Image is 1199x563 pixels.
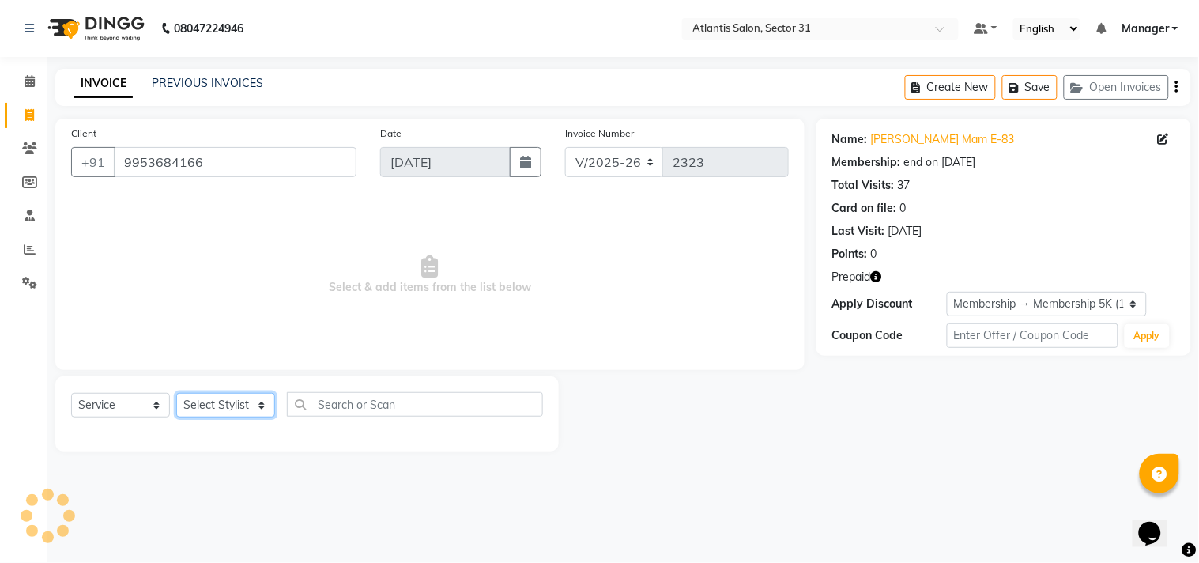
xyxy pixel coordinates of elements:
[174,6,243,51] b: 08047224946
[871,131,1015,148] a: [PERSON_NAME] Mam E-83
[1064,75,1169,100] button: Open Invoices
[832,269,871,285] span: Prepaid
[71,147,115,177] button: +91
[832,200,897,217] div: Card on file:
[1133,500,1183,547] iframe: chat widget
[832,177,895,194] div: Total Visits:
[114,147,356,177] input: Search by Name/Mobile/Email/Code
[1122,21,1169,37] span: Manager
[832,131,868,148] div: Name:
[74,70,133,98] a: INVOICE
[1125,324,1170,348] button: Apply
[832,296,947,312] div: Apply Discount
[898,177,911,194] div: 37
[287,392,543,417] input: Search or Scan
[832,223,885,240] div: Last Visit:
[565,127,634,141] label: Invoice Number
[832,327,947,344] div: Coupon Code
[832,246,868,263] div: Points:
[1002,75,1058,100] button: Save
[40,6,149,51] img: logo
[832,154,901,171] div: Membership:
[947,323,1118,348] input: Enter Offer / Coupon Code
[71,196,789,354] span: Select & add items from the list below
[904,154,976,171] div: end on [DATE]
[905,75,996,100] button: Create New
[871,246,877,263] div: 0
[71,127,96,141] label: Client
[900,200,907,217] div: 0
[888,223,922,240] div: [DATE]
[152,76,263,90] a: PREVIOUS INVOICES
[380,127,402,141] label: Date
